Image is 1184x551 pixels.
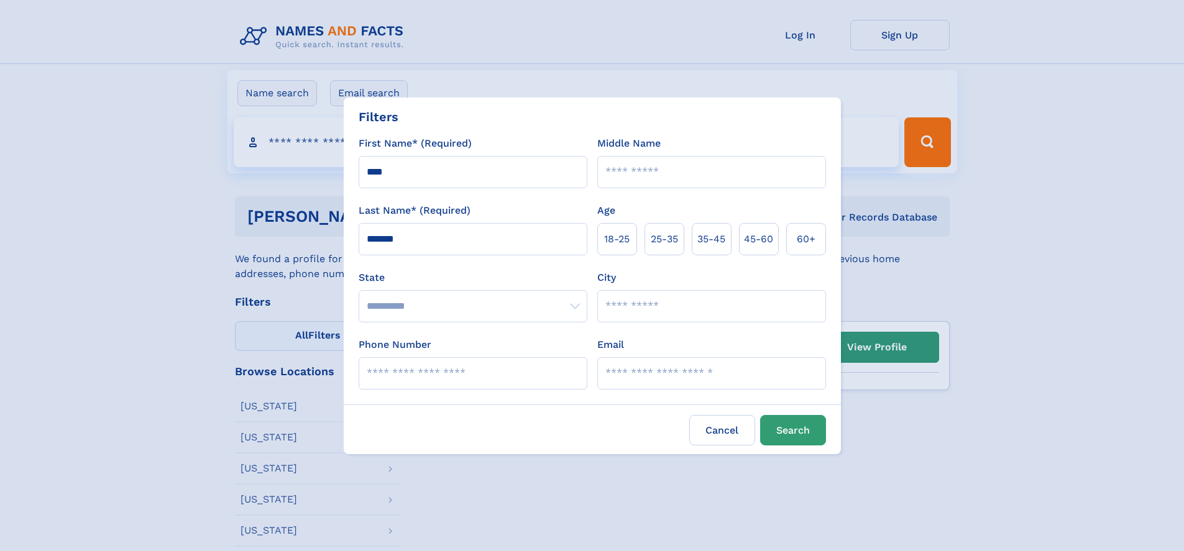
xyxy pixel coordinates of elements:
div: Filters [359,107,398,126]
label: Age [597,203,615,218]
span: 60+ [797,232,815,247]
label: Middle Name [597,136,661,151]
span: 18‑25 [604,232,630,247]
span: 25‑35 [651,232,678,247]
label: City [597,270,616,285]
span: 35‑45 [697,232,725,247]
label: Last Name* (Required) [359,203,470,218]
label: First Name* (Required) [359,136,472,151]
label: State [359,270,587,285]
button: Search [760,415,826,445]
label: Email [597,337,624,352]
label: Cancel [689,415,755,445]
span: 45‑60 [744,232,773,247]
label: Phone Number [359,337,431,352]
